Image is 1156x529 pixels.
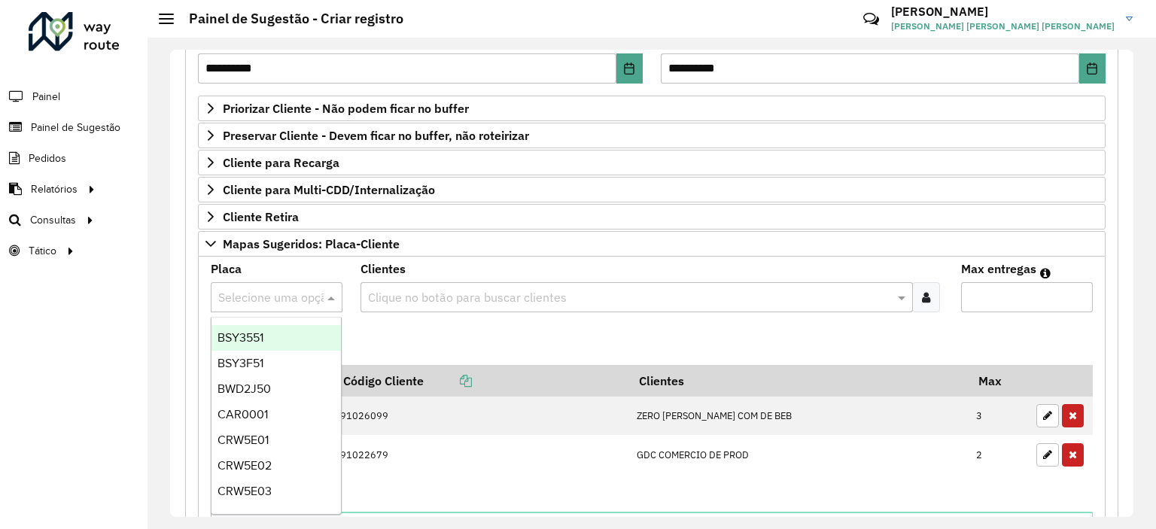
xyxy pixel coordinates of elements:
[223,157,339,169] span: Cliente para Recarga
[218,408,268,421] span: CAR0001
[29,150,66,166] span: Pedidos
[969,365,1029,397] th: Max
[629,397,969,436] td: ZERO [PERSON_NAME] COM DE BEB
[855,3,887,35] a: Contato Rápido
[218,485,272,497] span: CRW5E03
[218,357,263,369] span: BSY3F51
[211,260,242,278] label: Placa
[32,89,60,105] span: Painel
[333,397,629,436] td: 91026099
[333,435,629,474] td: 91022679
[1079,53,1106,84] button: Choose Date
[198,231,1106,257] a: Mapas Sugeridos: Placa-Cliente
[333,365,629,397] th: Código Cliente
[223,129,529,141] span: Preservar Cliente - Devem ficar no buffer, não roteirizar
[218,331,263,344] span: BSY3551
[198,150,1106,175] a: Cliente para Recarga
[198,123,1106,148] a: Preservar Cliente - Devem ficar no buffer, não roteirizar
[211,317,342,515] ng-dropdown-panel: Options list
[969,435,1029,474] td: 2
[961,260,1036,278] label: Max entregas
[969,397,1029,436] td: 3
[31,181,78,197] span: Relatórios
[424,373,472,388] a: Copiar
[891,5,1115,19] h3: [PERSON_NAME]
[223,211,299,223] span: Cliente Retira
[1040,267,1051,279] em: Máximo de clientes que serão colocados na mesma rota com os clientes informados
[29,243,56,259] span: Tático
[218,433,269,446] span: CRW5E01
[223,238,400,250] span: Mapas Sugeridos: Placa-Cliente
[223,184,435,196] span: Cliente para Multi-CDD/Internalização
[218,459,272,472] span: CRW5E02
[616,53,643,84] button: Choose Date
[360,260,406,278] label: Clientes
[218,382,271,395] span: BWD2J50
[891,20,1115,33] span: [PERSON_NAME] [PERSON_NAME] [PERSON_NAME]
[30,212,76,228] span: Consultas
[174,11,403,27] h2: Painel de Sugestão - Criar registro
[223,102,469,114] span: Priorizar Cliente - Não podem ficar no buffer
[198,204,1106,230] a: Cliente Retira
[629,365,969,397] th: Clientes
[198,177,1106,202] a: Cliente para Multi-CDD/Internalização
[629,435,969,474] td: GDC COMERCIO DE PROD
[198,96,1106,121] a: Priorizar Cliente - Não podem ficar no buffer
[31,120,120,135] span: Painel de Sugestão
